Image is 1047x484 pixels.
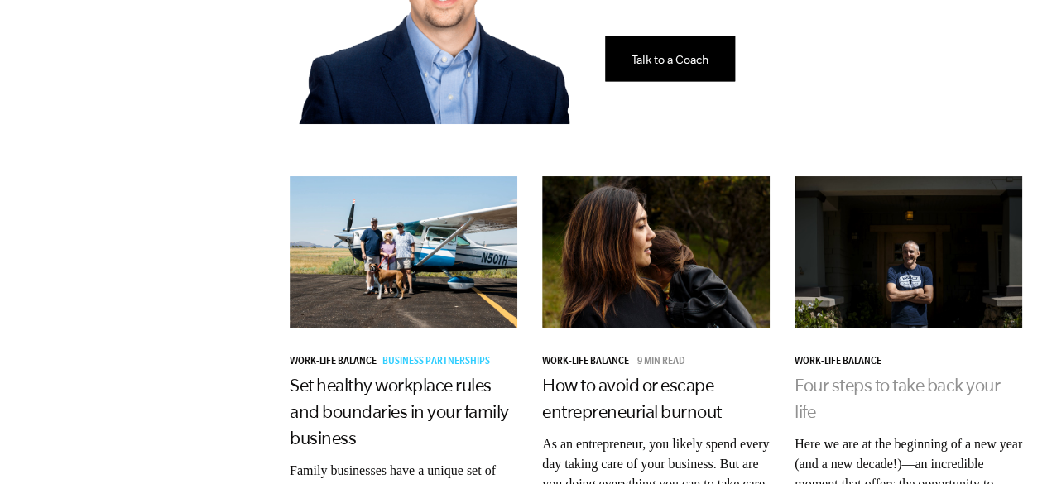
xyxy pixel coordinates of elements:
a: Talk to a Coach [605,36,735,81]
p: 9 min read [637,357,685,368]
img: how to escape entrepreneurial burnout, how to avoid burnout [542,176,770,328]
span: Work-Life Balance [795,357,881,368]
span: Talk to a Coach [632,53,708,66]
a: Work-Life Balance [542,357,635,368]
a: How to avoid or escape entrepreneurial burnout [542,375,722,421]
img: family business psychology, [290,176,517,328]
a: Work-Life Balance [290,357,382,368]
a: Business Partnerships [382,357,496,368]
span: Work-Life Balance [290,357,377,368]
a: Work-Life Balance [795,357,887,368]
iframe: Chat Widget [678,366,1047,484]
span: Business Partnerships [382,357,490,368]
span: Work-Life Balance [542,357,629,368]
a: Set healthy workplace rules and boundaries in your family business [290,375,509,448]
